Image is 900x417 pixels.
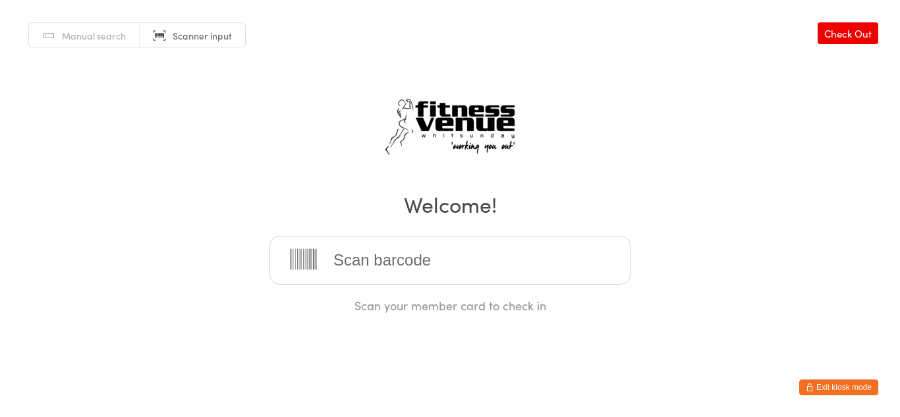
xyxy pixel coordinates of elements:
button: Exit kiosk mode [799,379,878,395]
h2: Welcome! [13,189,887,219]
img: Fitness Venue Whitsunday [368,84,532,171]
div: Scan your member card to check in [269,297,631,314]
span: Scanner input [173,29,232,42]
span: Manual search [62,29,126,42]
input: Scan barcode [269,236,631,285]
a: Check Out [818,22,878,44]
